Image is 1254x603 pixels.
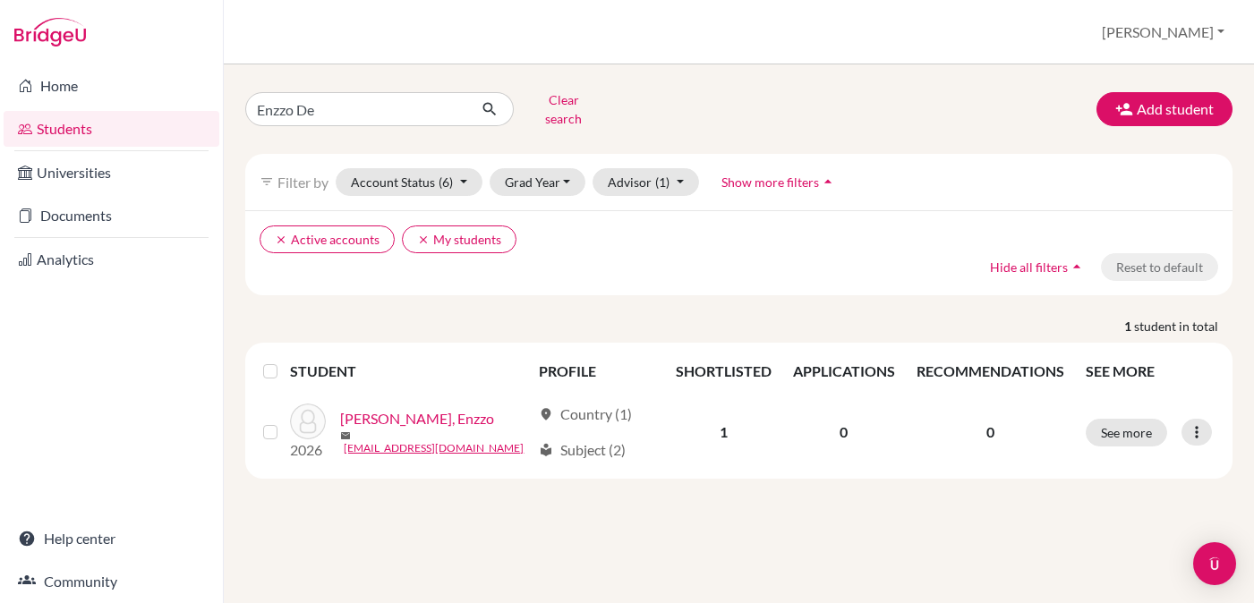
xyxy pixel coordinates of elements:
[4,521,219,556] a: Help center
[1134,317,1233,335] span: student in total
[782,393,906,471] td: 0
[539,443,553,457] span: local_library
[514,86,613,132] button: Clear search
[1096,92,1233,126] button: Add student
[344,440,524,456] a: [EMAIL_ADDRESS][DOMAIN_NAME]
[4,111,219,147] a: Students
[665,393,782,471] td: 1
[906,350,1075,393] th: RECOMMENDATIONS
[1193,542,1236,585] div: Open Intercom Messenger
[490,168,586,196] button: Grad Year
[417,234,430,246] i: clear
[290,350,528,393] th: STUDENT
[4,564,219,599] a: Community
[14,18,86,47] img: Bridge-U
[1124,317,1134,335] strong: 1
[539,439,626,461] div: Subject (2)
[539,403,632,425] div: Country (1)
[1101,253,1218,281] button: Reset to default
[340,430,351,441] span: mail
[1068,258,1086,276] i: arrow_drop_up
[4,68,219,104] a: Home
[336,168,482,196] button: Account Status(6)
[275,234,287,246] i: clear
[917,421,1064,443] p: 0
[4,155,219,191] a: Universities
[439,174,453,190] span: (6)
[782,350,906,393] th: APPLICATIONS
[706,168,852,196] button: Show more filtersarrow_drop_up
[975,253,1101,281] button: Hide all filtersarrow_drop_up
[340,408,494,429] a: [PERSON_NAME], Enzzo
[819,173,837,191] i: arrow_drop_up
[655,174,670,190] span: (1)
[290,439,326,461] p: 2026
[290,403,326,439] img: DE SOUZA SANTOS, Enzzo
[539,407,553,421] span: location_on
[4,242,219,277] a: Analytics
[245,92,467,126] input: Find student by name...
[1086,419,1167,446] button: See more
[721,174,819,190] span: Show more filters
[1075,350,1225,393] th: SEE MORE
[4,198,219,234] a: Documents
[665,350,782,393] th: SHORTLISTED
[402,225,516,253] button: clearMy students
[260,174,274,189] i: filter_list
[990,259,1068,275] span: Hide all filters
[260,225,395,253] button: clearActive accounts
[277,174,328,191] span: Filter by
[593,168,699,196] button: Advisor(1)
[528,350,664,393] th: PROFILE
[1094,15,1233,49] button: [PERSON_NAME]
